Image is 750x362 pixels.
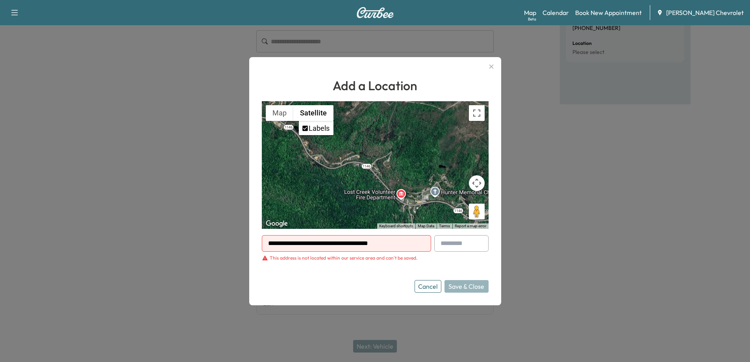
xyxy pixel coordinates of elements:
[415,280,441,293] button: Cancel
[469,105,485,121] button: Toggle fullscreen view
[666,8,744,17] span: [PERSON_NAME] Chevrolet
[270,255,417,261] div: This address is not located within our service area and can't be saved.
[439,224,450,228] a: Terms (opens in new tab)
[264,219,290,229] img: Google
[309,124,330,132] label: Labels
[300,122,333,134] li: Labels
[543,8,569,17] a: Calendar
[418,223,434,229] button: Map Data
[264,219,290,229] a: Open this area in Google Maps (opens a new window)
[262,76,489,95] h1: Add a Location
[379,223,413,229] button: Keyboard shortcuts
[299,121,333,135] ul: Show satellite imagery
[266,105,293,121] button: Show street map
[293,105,333,121] button: Show satellite imagery
[528,16,536,22] div: Beta
[575,8,642,17] a: Book New Appointment
[469,175,485,191] button: Map camera controls
[469,204,485,219] button: Drag Pegman onto the map to open Street View
[524,8,536,17] a: MapBeta
[356,7,394,18] img: Curbee Logo
[455,224,486,228] a: Report a map error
